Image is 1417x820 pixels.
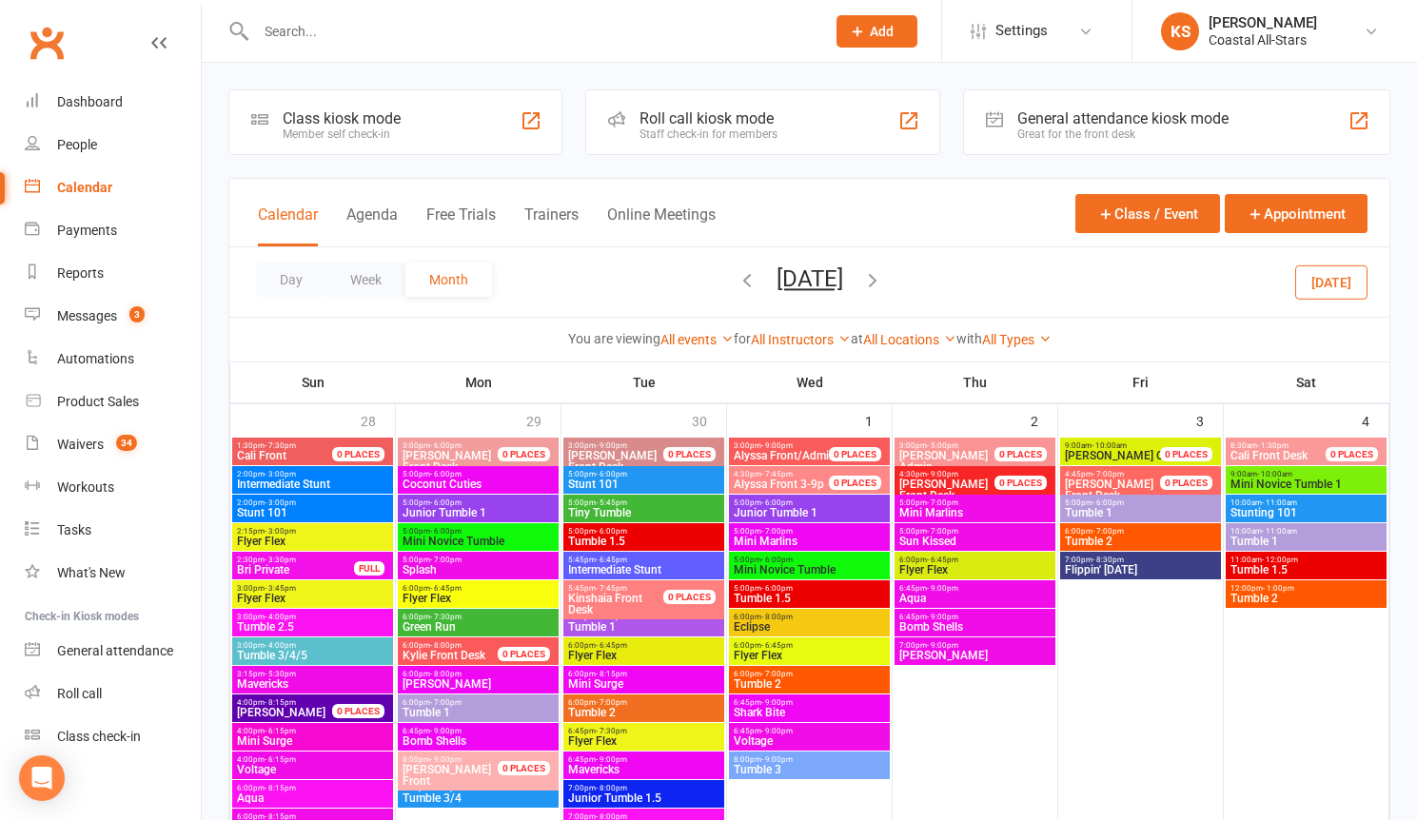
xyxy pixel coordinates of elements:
span: - 6:45pm [761,641,793,650]
div: 4 [1362,404,1388,436]
span: - 9:00pm [430,727,462,735]
span: - 3:00pm [265,527,296,536]
span: - 6:00pm [596,470,627,478]
span: Coconut Cuties [402,478,555,490]
span: - 3:30pm [265,556,296,564]
span: - 9:00pm [927,470,958,478]
div: Product Sales [57,394,139,409]
span: 6:45pm [567,727,720,735]
span: Tumble 1.5 [733,593,886,604]
th: Sat [1224,362,1389,402]
div: 0 PLACES [1160,476,1212,490]
span: 6:00pm [898,556,1052,564]
span: - 9:00pm [761,727,793,735]
span: 9:00am [1230,470,1383,478]
span: 12:00pm [1230,584,1383,593]
div: 3 [1196,404,1223,436]
span: - 7:00pm [761,527,793,536]
span: Aqua [898,593,1052,604]
span: - 3:00pm [265,470,296,478]
span: Mini Surge [567,678,720,690]
span: Stunt 101 [236,507,389,518]
span: 6:00pm [402,698,555,707]
div: FULL [354,561,384,576]
span: - 7:00pm [1092,527,1124,536]
span: 8:00pm [402,755,521,764]
button: Trainers [524,205,579,246]
span: - 8:15pm [596,670,627,678]
span: Alyssa Front 3-9p [734,478,824,491]
span: - 9:00pm [927,613,958,621]
span: Junior Tumble 1 [733,507,886,518]
span: - 11:00am [1262,527,1297,536]
button: Month [405,263,492,297]
span: Flyer Flex [236,593,389,604]
span: 5:00pm [898,498,1052,507]
span: - 11:00am [1262,498,1297,507]
span: 6:45pm [898,584,1052,593]
span: [PERSON_NAME] [237,706,325,719]
span: - 6:00pm [430,498,462,507]
button: Add [836,15,917,48]
div: Tasks [57,522,91,537]
div: Calendar [57,180,112,195]
a: Class kiosk mode [25,715,201,758]
span: 4:30pm [733,470,852,478]
span: 1:30pm [236,441,355,450]
span: 5:00pm [733,527,886,536]
span: 5:00pm [402,470,555,478]
span: 7:00pm [898,641,1052,650]
span: [PERSON_NAME] Admin [899,449,988,474]
span: - 6:45pm [596,641,627,650]
a: Automations [25,338,201,381]
div: 0 PLACES [1160,447,1212,461]
span: - 9:00pm [927,584,958,593]
div: 0 PLACES [994,447,1047,461]
span: Mavericks [236,678,389,690]
div: Member self check-in [283,127,401,141]
span: Intermediate Stunt [236,478,389,490]
span: - 4:00pm [265,613,296,621]
div: Roll call [57,686,102,701]
span: - 6:45pm [596,556,627,564]
span: 5:45pm [567,584,686,593]
div: 0 PLACES [498,761,550,775]
a: All Instructors [751,332,851,347]
span: Add [870,24,894,39]
span: - 5:30pm [265,670,296,678]
span: - 3:00pm [265,498,296,507]
span: 5:00pm [402,527,555,536]
span: - 7:45pm [596,584,627,593]
span: 7:00pm [567,784,720,792]
span: [PERSON_NAME] [402,678,555,690]
span: Tiny Tumble [567,507,720,518]
span: - 7:00pm [430,556,462,564]
span: - 6:00pm [430,470,462,478]
span: 5:00pm [402,498,555,507]
span: 3:00pm [898,441,1017,450]
div: Messages [57,308,117,323]
div: Automations [57,351,134,366]
span: Green Run [402,621,555,633]
span: - 8:00pm [430,670,462,678]
span: Tumble 1 [567,621,720,633]
span: - 7:30pm [265,441,296,450]
span: [PERSON_NAME] [898,650,1052,661]
span: 6:00pm [567,698,720,707]
span: - 8:00pm [430,641,462,650]
span: [PERSON_NAME] Off [1065,449,1171,462]
span: - 6:45pm [430,584,462,593]
span: - 7:45pm [761,470,793,478]
span: - 9:00pm [927,641,958,650]
span: 6:45pm [733,698,886,707]
th: Mon [396,362,561,402]
th: Sun [230,362,396,402]
span: 2:30pm [236,556,355,564]
span: Mini Novice Tumble [402,536,555,547]
span: - 8:00pm [761,613,793,621]
span: Tumble 2 [1064,536,1217,547]
span: Flyer Flex [402,593,555,604]
a: All events [660,332,734,347]
span: Bomb Shells [898,621,1052,633]
span: - 6:00pm [761,498,793,507]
